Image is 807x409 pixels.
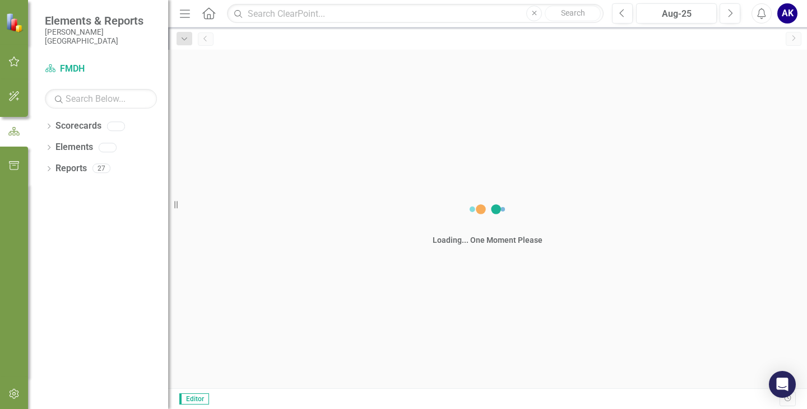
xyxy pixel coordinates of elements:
[55,162,87,175] a: Reports
[55,120,101,133] a: Scorecards
[227,4,604,23] input: Search ClearPoint...
[640,7,713,21] div: Aug-25
[6,12,25,32] img: ClearPoint Strategy
[45,63,157,76] a: FMDH
[45,14,157,27] span: Elements & Reports
[545,6,601,21] button: Search
[769,371,796,398] div: Open Intercom Messenger
[45,89,157,109] input: Search Below...
[433,234,542,246] div: Loading... One Moment Please
[777,3,797,23] button: AK
[636,3,717,23] button: Aug-25
[561,8,585,17] span: Search
[92,164,110,173] div: 27
[179,393,209,405] span: Editor
[45,27,157,46] small: [PERSON_NAME][GEOGRAPHIC_DATA]
[55,141,93,154] a: Elements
